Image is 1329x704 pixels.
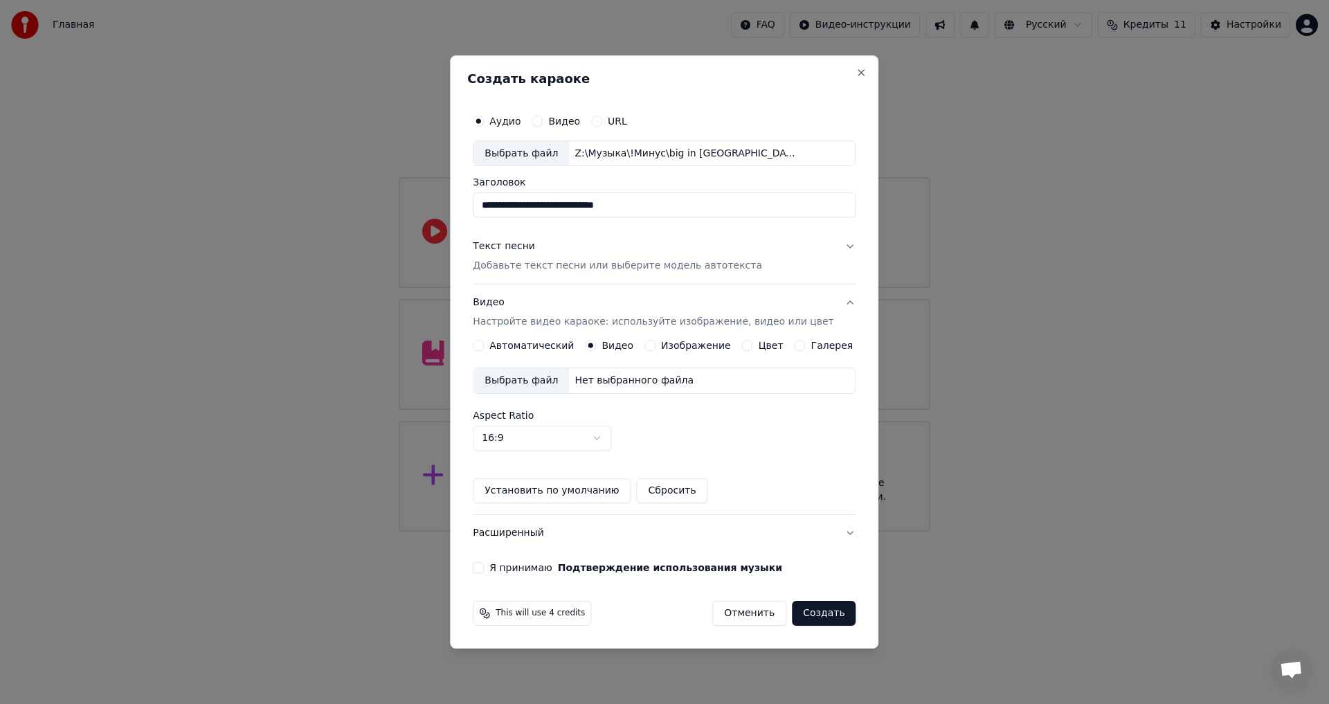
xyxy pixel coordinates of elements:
span: This will use 4 credits [496,608,585,619]
button: Расширенный [473,515,856,551]
label: Я принимаю [489,563,782,572]
label: URL [608,116,627,126]
button: Текст песниДобавьте текст песни или выберите модель автотекста [473,229,856,285]
div: Видео [473,296,833,330]
div: ВидеоНастройте видео караоке: используйте изображение, видео или цвет [473,340,856,514]
h2: Создать караоке [467,73,861,85]
div: Z:\Музыка\!Минус\big in [GEOGRAPHIC_DATA]\Ane_Brun_-_Big_In_Japan_48070923.mp3 [569,147,804,161]
label: Аудио [489,116,521,126]
label: Галерея [811,341,853,350]
button: Создать [792,601,856,626]
label: Видео [602,341,633,350]
button: Сбросить [637,478,708,503]
label: Цвет [759,341,784,350]
div: Выбрать файл [473,141,569,166]
button: Установить по умолчанию [473,478,631,503]
div: Выбрать файл [473,368,569,393]
label: Видео [548,116,580,126]
p: Добавьте текст песни или выберите модель автотекста [473,260,762,273]
button: Отменить [712,601,786,626]
label: Заголовок [473,178,856,188]
div: Текст песни [473,240,535,254]
label: Изображение [661,341,731,350]
button: ВидеоНастройте видео караоке: используйте изображение, видео или цвет [473,285,856,341]
label: Автоматический [489,341,574,350]
button: Я принимаю [558,563,782,572]
p: Настройте видео караоке: используйте изображение, видео или цвет [473,315,833,329]
label: Aspect Ratio [473,410,856,420]
div: Нет выбранного файла [569,374,699,388]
